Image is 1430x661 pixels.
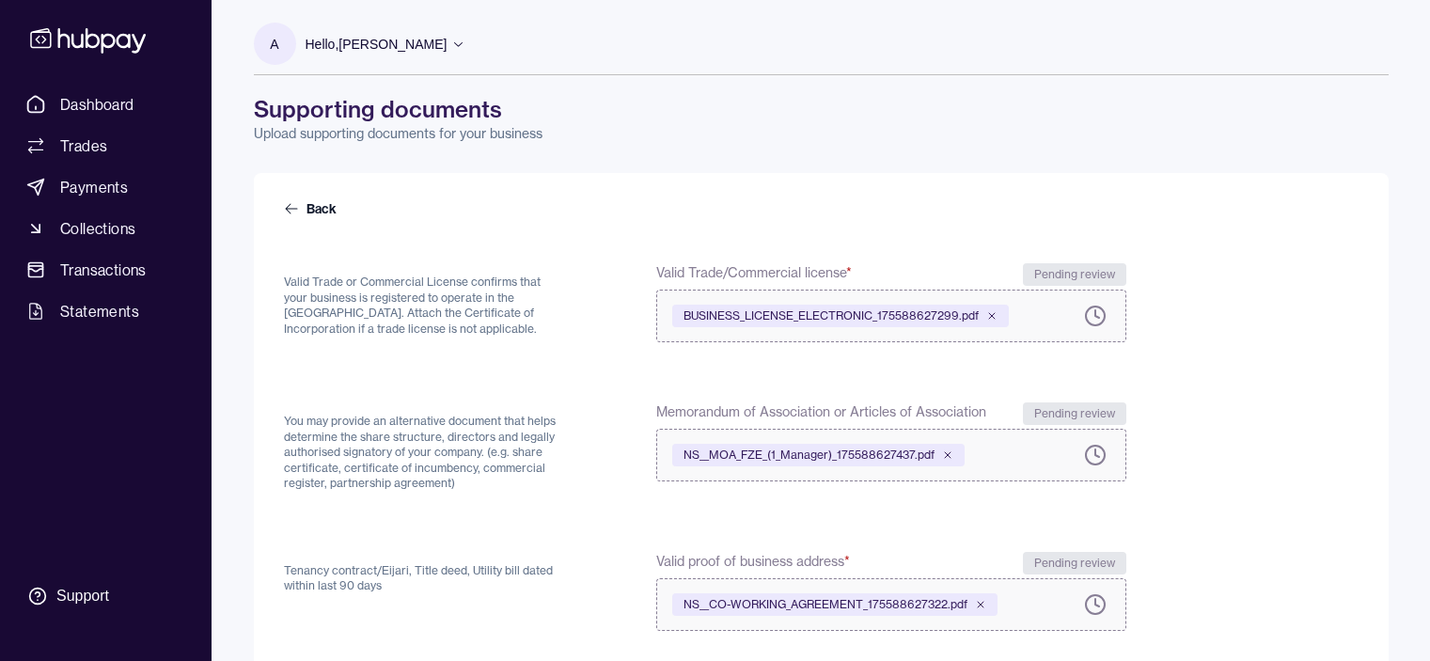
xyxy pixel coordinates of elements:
span: NS__MOA_FZE_(1_Manager)_175588627437.pdf [684,448,935,463]
span: Transactions [60,259,147,281]
span: Statements [60,300,139,323]
span: NS__CO-WORKING_AGREEMENT_175588627322.pdf [684,597,967,612]
p: Valid Trade or Commercial License confirms that your business is registered to operate in the [GE... [284,275,567,337]
span: Valid Trade/Commercial license [656,263,852,286]
span: Valid proof of business address [656,552,850,574]
div: Pending review [1023,263,1126,286]
a: Transactions [19,253,193,287]
span: Payments [60,176,128,198]
h1: Supporting documents [254,94,1389,124]
div: Support [56,586,109,606]
span: BUSINESS_LICENSE_ELECTRONIC_175588627299.pdf [684,308,979,323]
a: Trades [19,129,193,163]
a: Dashboard [19,87,193,121]
span: Memorandum of Association or Articles of Association [656,402,986,425]
span: Collections [60,217,135,240]
div: Pending review [1023,552,1126,574]
span: Trades [60,134,107,157]
p: Tenancy contract/Eijari, Title deed, Utility bill dated within last 90 days [284,563,567,594]
a: Payments [19,170,193,204]
p: Hello, [PERSON_NAME] [306,34,448,55]
p: You may provide an alternative document that helps determine the share structure, directors and l... [284,414,567,492]
a: Support [19,576,193,616]
div: Pending review [1023,402,1126,425]
span: Dashboard [60,93,134,116]
p: A [270,34,278,55]
a: Collections [19,212,193,245]
a: Back [284,199,340,218]
a: Statements [19,294,193,328]
p: Upload supporting documents for your business [254,124,1389,143]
